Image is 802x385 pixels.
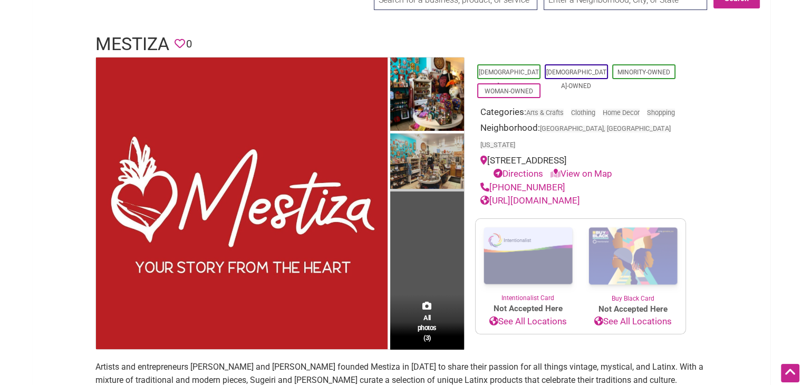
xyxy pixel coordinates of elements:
[95,32,169,57] h1: Mestiza
[603,109,640,117] a: Home Decor
[494,168,543,179] a: Directions
[186,36,192,52] span: 0
[550,168,612,179] a: View on Map
[581,315,685,329] a: See All Locations
[546,69,606,90] a: [DEMOGRAPHIC_DATA]-Owned
[581,219,685,294] img: Buy Black Card
[540,126,671,132] span: [GEOGRAPHIC_DATA], [GEOGRAPHIC_DATA]
[390,133,464,191] img: Mestiza
[390,57,464,134] img: Mestiza
[480,121,681,154] div: Neighborhood:
[476,219,581,293] img: Intentionalist Card
[480,154,681,181] div: [STREET_ADDRESS]
[617,69,670,76] a: Minority-Owned
[480,182,565,192] a: [PHONE_NUMBER]
[485,88,533,95] a: Woman-Owned
[480,195,580,206] a: [URL][DOMAIN_NAME]
[581,303,685,315] span: Not Accepted Here
[480,105,681,122] div: Categories:
[647,109,675,117] a: Shopping
[175,36,185,52] span: You must be logged in to save favorites.
[96,57,388,349] img: Mestiza
[571,109,595,117] a: Clothing
[526,109,564,117] a: Arts & Crafts
[581,219,685,303] a: Buy Black Card
[479,69,539,90] a: [DEMOGRAPHIC_DATA]-Owned
[476,315,581,329] a: See All Locations
[781,364,799,382] div: Scroll Back to Top
[418,313,437,343] span: All photos (3)
[480,142,515,149] span: [US_STATE]
[476,219,581,303] a: Intentionalist Card
[476,303,581,315] span: Not Accepted Here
